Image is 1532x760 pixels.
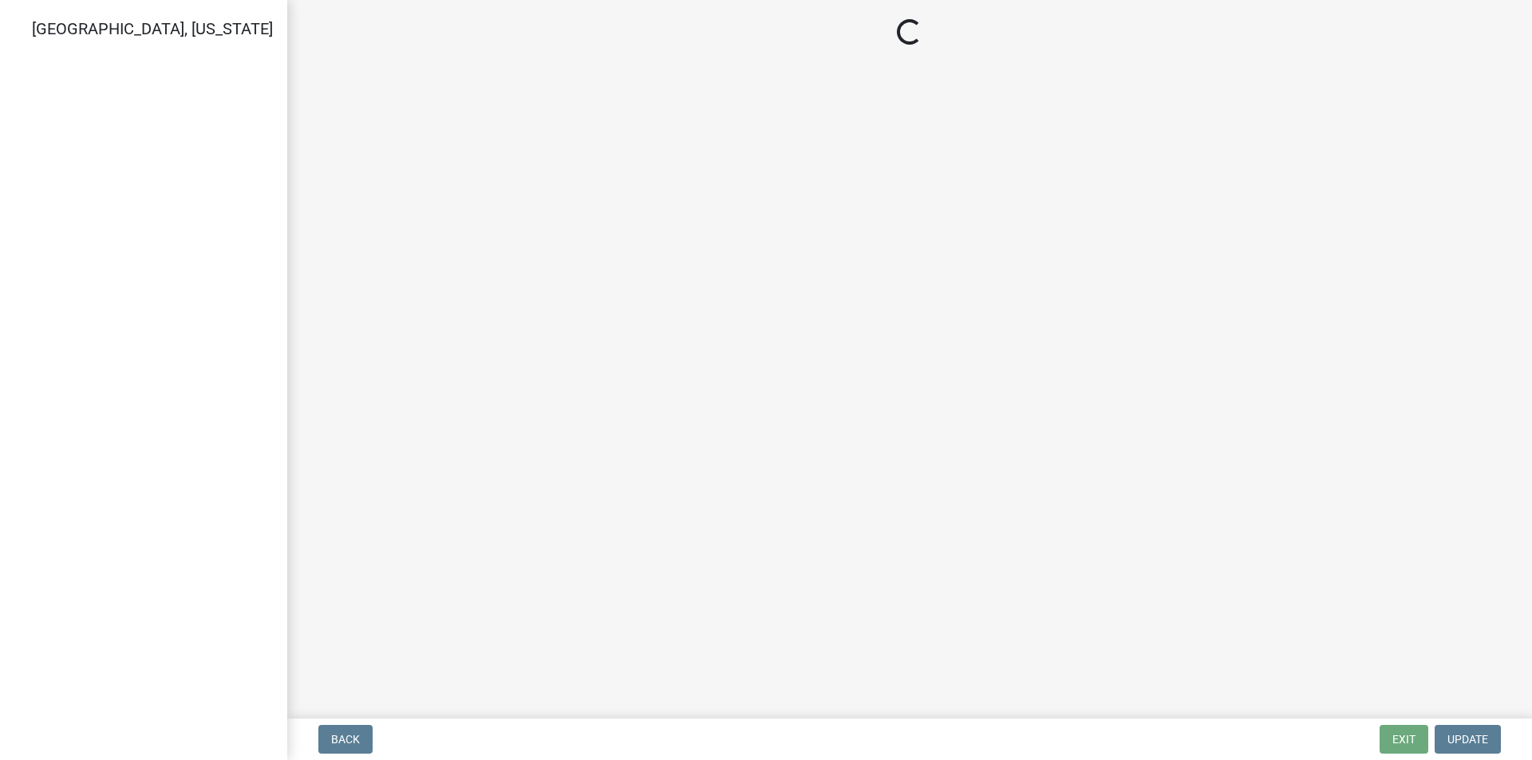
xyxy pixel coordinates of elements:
[1447,733,1488,746] span: Update
[331,733,360,746] span: Back
[318,725,373,754] button: Back
[1380,725,1428,754] button: Exit
[32,19,273,38] span: [GEOGRAPHIC_DATA], [US_STATE]
[1435,725,1501,754] button: Update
